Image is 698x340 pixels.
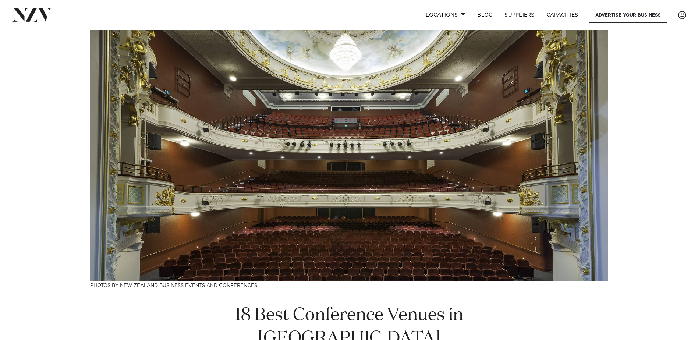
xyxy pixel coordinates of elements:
img: nzv-logo.png [12,8,52,21]
img: 18 Best Conference Venues in Christchurch [90,30,608,281]
a: BLOG [471,7,499,23]
a: Advertise your business [589,7,667,23]
a: Locations [420,7,471,23]
a: Capacities [541,7,584,23]
h3: Photos by New Zealand Business Events and Conferences [90,281,608,289]
a: SUPPLIERS [499,7,540,23]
